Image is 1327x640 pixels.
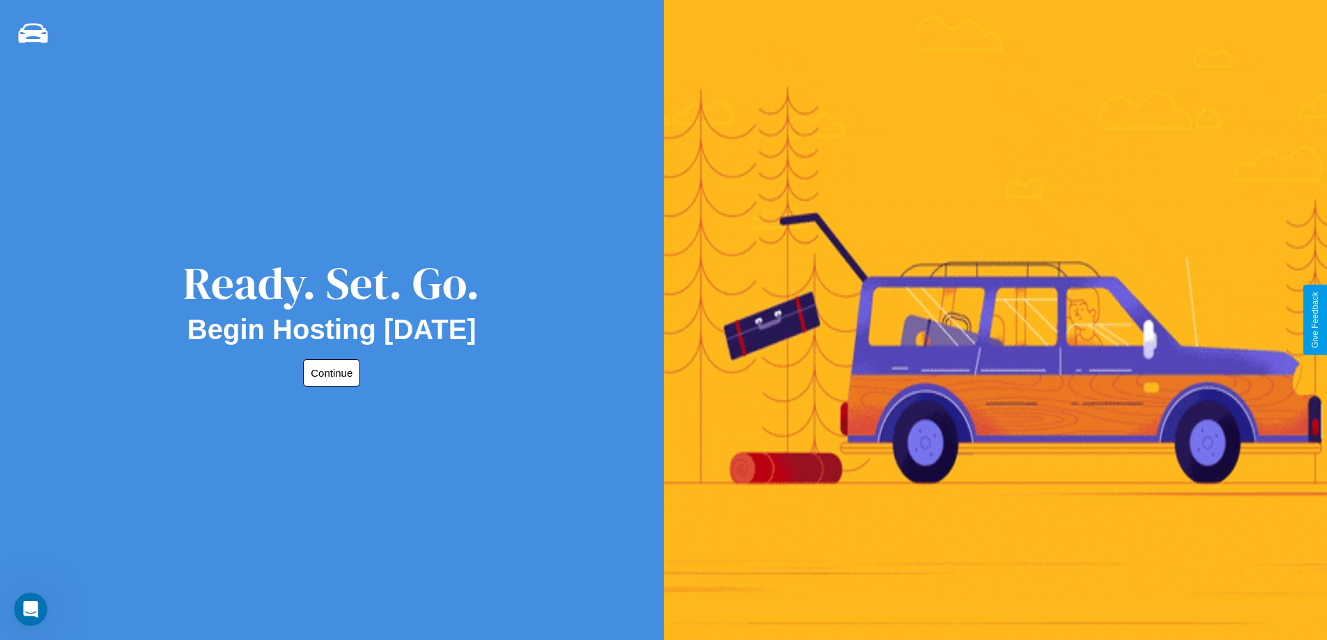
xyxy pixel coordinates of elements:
[14,593,47,626] iframe: Intercom live chat
[187,314,476,345] h2: Begin Hosting [DATE]
[1310,292,1320,348] div: Give Feedback
[303,359,360,387] button: Continue
[183,252,480,314] div: Ready. Set. Go.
